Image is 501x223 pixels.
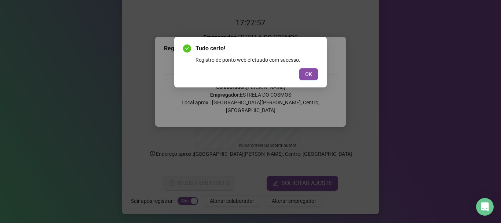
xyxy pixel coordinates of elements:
[195,44,318,53] span: Tudo certo!
[305,70,312,78] span: OK
[299,68,318,80] button: OK
[195,56,318,64] div: Registro de ponto web efetuado com sucesso.
[476,198,494,216] div: Open Intercom Messenger
[183,44,191,53] span: check-circle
